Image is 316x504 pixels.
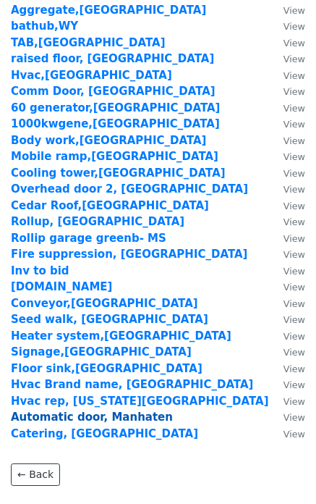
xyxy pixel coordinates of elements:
a: View [269,215,305,228]
small: View [283,298,305,309]
strong: Mobile ramp,[GEOGRAPHIC_DATA] [11,150,218,163]
a: View [269,69,305,82]
a: Hvac,[GEOGRAPHIC_DATA] [11,69,172,82]
a: Heater system,[GEOGRAPHIC_DATA] [11,329,231,343]
a: View [269,20,305,33]
a: View [269,134,305,147]
a: TAB,[GEOGRAPHIC_DATA] [11,36,166,49]
a: View [269,248,305,261]
a: View [269,85,305,98]
small: View [283,364,305,374]
strong: Seed walk, [GEOGRAPHIC_DATA] [11,313,208,326]
small: View [283,184,305,195]
small: View [283,5,305,16]
a: View [269,117,305,130]
a: View [269,52,305,65]
small: View [283,331,305,342]
a: Cooling tower,[GEOGRAPHIC_DATA] [11,167,226,180]
a: View [269,362,305,375]
a: View [269,297,305,310]
small: View [283,38,305,49]
a: Catering, [GEOGRAPHIC_DATA] [11,427,198,440]
a: Hvac Brand name, [GEOGRAPHIC_DATA] [11,378,253,391]
a: View [269,329,305,343]
small: View [283,379,305,390]
small: View [283,233,305,244]
a: View [269,264,305,277]
a: Automatic door, Manhaten [11,411,173,424]
a: View [269,101,305,114]
a: View [269,36,305,49]
small: View [283,396,305,407]
a: Aggregate,[GEOGRAPHIC_DATA] [11,4,206,17]
a: Floor sink,[GEOGRAPHIC_DATA] [11,362,202,375]
a: Fire suppression, [GEOGRAPHIC_DATA] [11,248,247,261]
small: View [283,249,305,260]
a: Overhead door 2, [GEOGRAPHIC_DATA] [11,182,248,196]
a: View [269,167,305,180]
a: View [269,150,305,163]
small: View [283,347,305,358]
a: View [269,411,305,424]
a: Cedar Roof,[GEOGRAPHIC_DATA] [11,199,209,212]
a: Rollup, [GEOGRAPHIC_DATA] [11,215,184,228]
small: View [283,412,305,423]
small: View [283,217,305,227]
small: View [283,314,305,325]
small: View [283,86,305,97]
small: View [283,151,305,162]
a: View [269,280,305,293]
strong: bathub,WY [11,20,78,33]
a: View [269,4,305,17]
a: 60 generator,[GEOGRAPHIC_DATA] [11,101,220,114]
a: View [269,313,305,326]
a: View [269,232,305,245]
strong: Comm Door, [GEOGRAPHIC_DATA] [11,85,215,98]
a: raised floor, [GEOGRAPHIC_DATA] [11,52,214,65]
iframe: Chat Widget [244,434,316,504]
small: View [283,54,305,64]
a: Signage,[GEOGRAPHIC_DATA] [11,345,192,358]
a: Inv to bid [11,264,69,277]
a: View [269,345,305,358]
a: Hvac rep, [US_STATE][GEOGRAPHIC_DATA] [11,395,268,408]
a: View [269,378,305,391]
small: View [283,429,305,440]
a: [DOMAIN_NAME] [11,280,112,293]
a: Body work,[GEOGRAPHIC_DATA] [11,134,206,147]
small: View [283,119,305,130]
a: ← Back [11,463,60,486]
small: View [283,103,305,114]
strong: 1000kwgene,[GEOGRAPHIC_DATA] [11,117,220,130]
small: View [283,168,305,179]
a: Conveyor,[GEOGRAPHIC_DATA] [11,297,198,310]
a: View [269,199,305,212]
a: View [269,427,305,440]
small: View [283,135,305,146]
small: View [283,282,305,293]
strong: Rollip garage greenb- MS [11,232,166,245]
small: View [283,21,305,32]
a: View [269,182,305,196]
